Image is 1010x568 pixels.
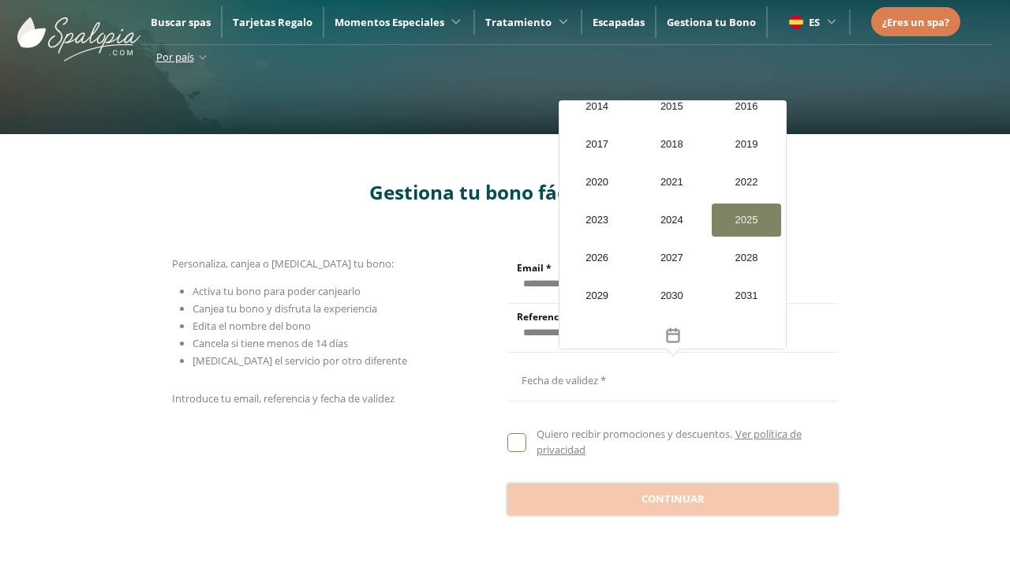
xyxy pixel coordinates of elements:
div: 2032 [562,317,632,350]
div: 2025 [712,204,782,237]
span: Personaliza, canjea o [MEDICAL_DATA] tu bono: [172,256,394,271]
div: 2031 [712,279,782,312]
a: Buscar spas [151,15,211,29]
a: ¿Eres un spa? [882,13,949,31]
div: 2014 [562,90,632,123]
span: Activa tu bono para poder canjearlo [193,284,361,298]
span: Gestiona tu bono fácilmente [369,179,641,205]
div: 2030 [637,279,707,312]
a: Tarjetas Regalo [233,15,312,29]
div: 2022 [712,166,782,199]
span: Edita el nombre del bono [193,319,311,333]
div: 2019 [712,128,782,161]
div: 2020 [562,166,632,199]
span: Canjea tu bono y disfruta la experiencia [193,301,377,316]
div: 2021 [637,166,707,199]
span: Por país [156,50,194,64]
span: Quiero recibir promociones y descuentos. [537,427,732,441]
a: Ver política de privacidad [537,427,801,457]
div: 2018 [637,128,707,161]
span: ¿Eres un spa? [882,15,949,29]
div: 2026 [562,241,632,275]
button: Continuar [507,484,838,515]
div: 2029 [562,279,632,312]
div: 2024 [637,204,707,237]
div: 2016 [712,90,782,123]
div: 2027 [637,241,707,275]
div: 2023 [562,204,632,237]
img: ImgLogoSpalopia.BvClDcEz.svg [17,2,140,62]
a: Escapadas [593,15,645,29]
span: Continuar [642,491,705,507]
span: [MEDICAL_DATA] el servicio por otro diferente [193,353,407,368]
span: Cancela si tiene menos de 14 días [193,336,348,350]
div: 2034 [712,317,782,350]
span: Introduce tu email, referencia y fecha de validez [172,391,395,405]
button: Toggle overlay [559,321,786,349]
div: 2028 [712,241,782,275]
div: 2017 [562,128,632,161]
a: Gestiona tu Bono [667,15,756,29]
div: 2033 [637,317,707,350]
div: 2015 [637,90,707,123]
